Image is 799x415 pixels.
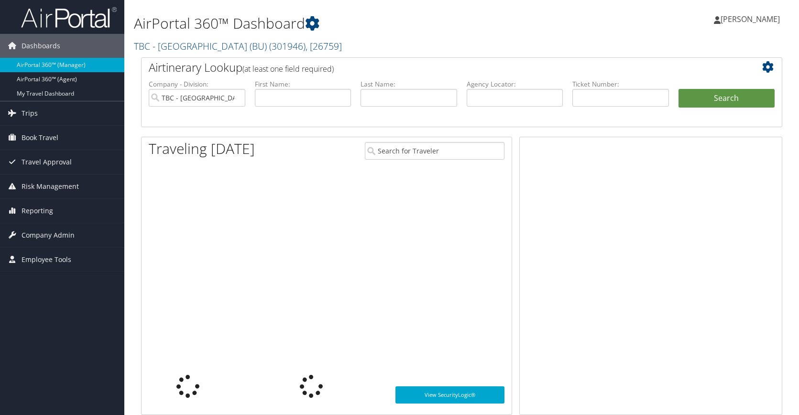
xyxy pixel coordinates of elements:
span: Trips [22,101,38,125]
button: Search [679,89,775,108]
span: Book Travel [22,126,58,150]
input: Search for Traveler [365,142,504,160]
span: Risk Management [22,175,79,198]
h1: AirPortal 360™ Dashboard [134,13,571,33]
label: First Name: [255,79,351,89]
label: Last Name: [361,79,457,89]
h2: Airtinerary Lookup [149,59,721,76]
span: Dashboards [22,34,60,58]
label: Company - Division: [149,79,245,89]
span: [PERSON_NAME] [721,14,780,24]
span: ( 301946 ) [269,40,306,53]
span: Travel Approval [22,150,72,174]
h1: Traveling [DATE] [149,139,255,159]
span: , [ 26759 ] [306,40,342,53]
span: Company Admin [22,223,75,247]
span: Employee Tools [22,248,71,272]
label: Agency Locator: [467,79,563,89]
img: airportal-logo.png [21,6,117,29]
a: TBC - [GEOGRAPHIC_DATA] (BU) [134,40,342,53]
span: Reporting [22,199,53,223]
span: (at least one field required) [242,64,334,74]
a: [PERSON_NAME] [714,5,789,33]
label: Ticket Number: [572,79,669,89]
a: View SecurityLogic® [395,386,504,404]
